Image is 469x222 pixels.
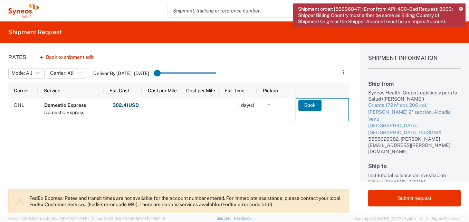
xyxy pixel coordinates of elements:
span: Carrier [14,88,29,93]
div: [GEOGRAPHIC_DATA], [GEOGRAPHIC_DATA] 15530 MX [368,122,461,136]
div: Oriente 172 nº ext. 206 col. [PERSON_NAME] 2ª sección, Alcadia Venu [368,102,461,122]
label: Deliver By [DATE] - [DATE] [93,70,149,76]
span: Carrier: All [50,70,74,76]
span: 1 day(s) [238,102,254,108]
button: Book [298,100,322,111]
div: Domestic Express [44,109,86,116]
h2: Ship from [368,81,461,87]
span: [DATE] 10:04:51 [62,216,89,221]
span: [DATE] 08:10:16 [138,216,165,221]
b: Domestic Express [44,102,86,108]
h2: Ship to [368,163,461,169]
span: Est. Time [224,88,245,93]
input: Shipment, tracking or reference number [168,4,347,17]
span: Shipment order: [56696847]; Error from API: 400 - Bad Request: 8009: Shipper Billing Country must... [298,6,454,25]
span: Mode: All [11,70,32,76]
span: Service [44,88,60,93]
strong: 302.41 USD [113,102,139,109]
h1: Rates [8,54,26,61]
button: Back to shipment edit [35,51,99,63]
button: 302.41USD [112,100,139,111]
a: Oriente 172 nº ext. 206 col. [PERSON_NAME] 2ª sección, Alcadia Venu[GEOGRAPHIC_DATA], [GEOGRAPHIC... [368,102,461,136]
span: Copyright © [DATE]-[DATE] Agistix Inc., All Rights Reserved [354,215,461,222]
h2: Shipment Request [8,28,62,36]
span: DHL [14,102,24,108]
span: Cost per Mile [186,88,215,93]
button: Carrier: All [47,68,86,78]
button: Mode: All [8,68,45,78]
div: Syneos Health - Grupo Logistico y para la Salud ([PERSON_NAME]) [368,90,461,102]
h1: Shipment Information [368,55,461,69]
span: Client: 2025.18.0-7346316 [92,216,165,221]
div: 5555029982, [PERSON_NAME][EMAIL_ADDRESS][PERSON_NAME][DOMAIN_NAME] [368,136,461,155]
span: Est. Cost [109,88,129,93]
button: Submit request [368,190,461,206]
p: FedEx Express: Rates and transit times are not available for the account number entered. For imme... [29,195,343,207]
span: Cost per Mile [148,88,177,93]
span: Pickup [263,88,278,93]
a: Support [217,216,234,220]
div: Instituto Jaliscience de Investiacion Clinica ([PERSON_NAME] [PERSON_NAME] - [PERSON_NAME]) [368,172,461,191]
span: Server: 2025.18.0-daa1fe12ee7 [8,216,89,221]
a: Feedback [234,216,251,220]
